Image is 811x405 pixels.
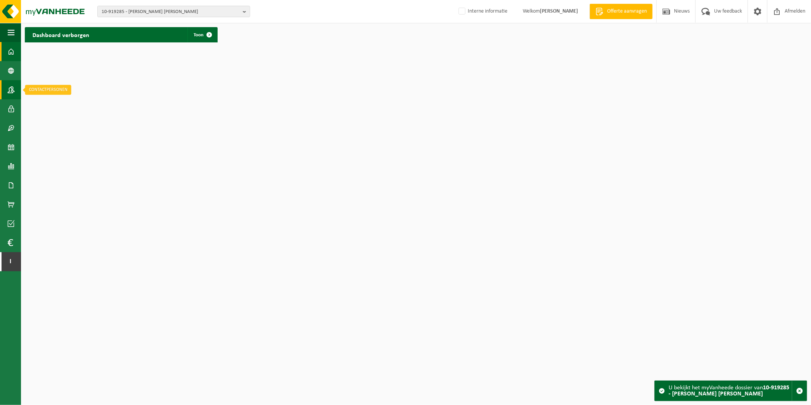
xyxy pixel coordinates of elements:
strong: 10-919285 - [PERSON_NAME] [PERSON_NAME] [669,385,789,397]
span: Toon [194,32,204,37]
span: I [8,252,13,271]
a: Offerte aanvragen [590,4,653,19]
a: Toon [187,27,217,42]
h2: Dashboard verborgen [25,27,97,42]
strong: [PERSON_NAME] [540,8,578,14]
span: Offerte aanvragen [605,8,649,15]
div: U bekijkt het myVanheede dossier van [669,381,792,401]
button: 10-919285 - [PERSON_NAME] [PERSON_NAME] [97,6,250,17]
span: 10-919285 - [PERSON_NAME] [PERSON_NAME] [102,6,240,18]
label: Interne informatie [457,6,507,17]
